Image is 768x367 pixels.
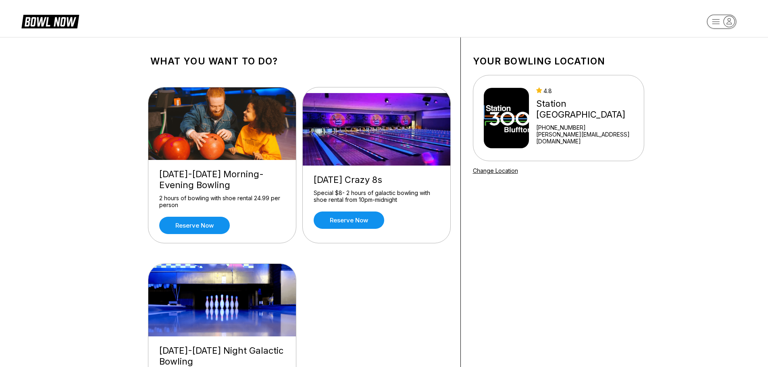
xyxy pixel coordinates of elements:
div: [PHONE_NUMBER] [536,124,640,131]
h1: Your bowling location [473,56,644,67]
img: Thursday Crazy 8s [303,93,451,166]
div: Special $8- 2 hours of galactic bowling with shoe rental from 10pm-midnight [314,189,439,203]
img: Friday-Saturday Night Galactic Bowling [148,264,297,336]
a: Reserve now [159,217,230,234]
h1: What you want to do? [150,56,448,67]
div: [DATE] Crazy 8s [314,174,439,185]
a: Reserve now [314,211,384,229]
div: 2 hours of bowling with shoe rental 24.99 per person [159,195,285,209]
div: [DATE]-[DATE] Morning-Evening Bowling [159,169,285,191]
a: [PERSON_NAME][EMAIL_ADDRESS][DOMAIN_NAME] [536,131,640,145]
div: [DATE]-[DATE] Night Galactic Bowling [159,345,285,367]
div: Station [GEOGRAPHIC_DATA] [536,98,640,120]
a: Change Location [473,167,518,174]
div: 4.8 [536,87,640,94]
img: Station 300 Bluffton [484,88,529,148]
img: Friday-Sunday Morning-Evening Bowling [148,87,297,160]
